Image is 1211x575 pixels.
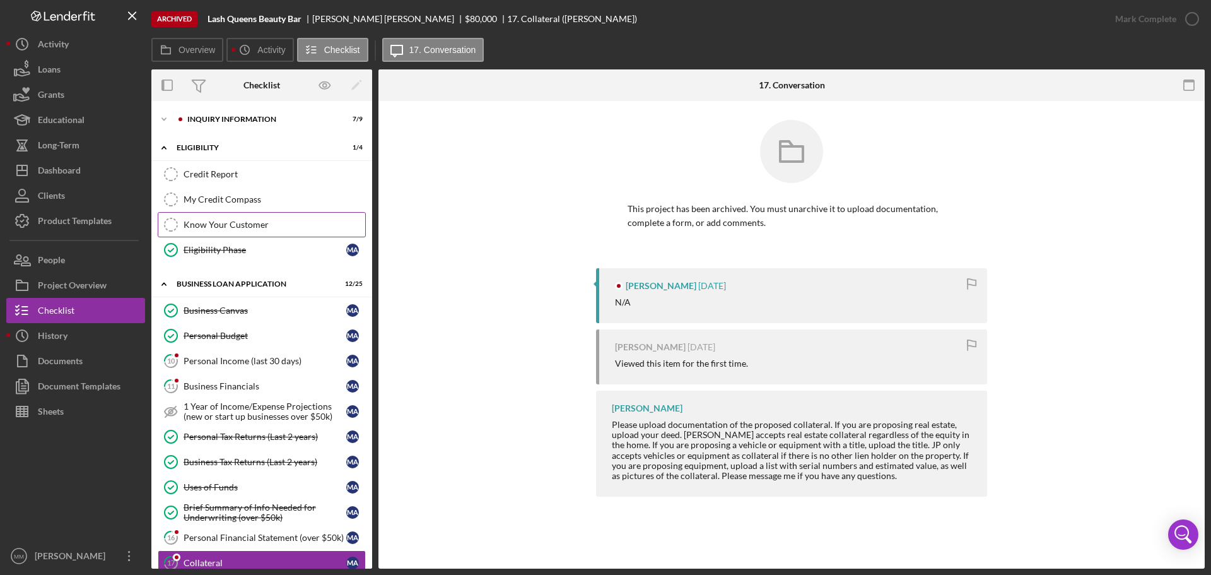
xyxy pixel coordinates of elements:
[177,144,331,151] div: ELIGIBILITY
[184,381,346,391] div: Business Financials
[6,183,145,208] button: Clients
[615,359,748,369] div: Viewed this item for the first time.
[14,553,24,560] text: MM
[612,403,682,413] div: [PERSON_NAME]
[151,38,223,62] button: Overview
[184,533,346,543] div: Personal Financial Statement (over $50k)
[38,399,64,427] div: Sheets
[184,194,365,205] div: My Credit Compass
[167,533,175,542] tspan: 16
[208,14,301,24] b: Lash Queens Beauty Bar
[6,323,145,348] button: History
[38,107,85,136] div: Educational
[346,329,359,342] div: M A
[465,13,497,24] span: $80,000
[6,247,145,273] button: People
[346,557,359,569] div: M A
[312,14,465,24] div: [PERSON_NAME] [PERSON_NAME]
[6,133,145,158] a: Long-Term
[346,380,359,393] div: M A
[382,38,484,62] button: 17. Conversation
[184,220,365,230] div: Know Your Customer
[38,208,112,237] div: Product Templates
[158,424,366,449] a: Personal Tax Returns (Last 2 years)MA
[158,212,366,237] a: Know Your Customer
[158,525,366,550] a: 16Personal Financial Statement (over $50k)MA
[346,481,359,494] div: M A
[184,245,346,255] div: Eligibility Phase
[6,273,145,298] button: Project Overview
[340,116,363,123] div: 7 / 9
[346,531,359,544] div: M A
[615,342,686,352] div: [PERSON_NAME]
[184,502,346,523] div: Brief Summary of Info Needed for Underwriting (over $50k)
[6,57,145,82] a: Loans
[184,169,365,179] div: Credit Report
[158,298,366,323] a: Business CanvasMA
[340,280,363,288] div: 12 / 25
[151,11,197,27] div: Archived
[38,82,64,110] div: Grants
[167,382,175,390] tspan: 11
[6,543,145,569] button: MM[PERSON_NAME]
[243,80,280,90] div: Checklist
[346,506,359,519] div: M A
[38,247,65,276] div: People
[158,323,366,348] a: Personal BudgetMA
[38,158,81,186] div: Dashboard
[346,244,359,256] div: M A
[1103,6,1205,32] button: Mark Complete
[687,342,715,352] time: 2024-06-26 15:57
[38,323,67,352] div: History
[184,331,346,341] div: Personal Budget
[184,558,346,568] div: Collateral
[6,82,145,107] button: Grants
[38,57,61,85] div: Loans
[6,298,145,323] button: Checklist
[32,543,114,572] div: [PERSON_NAME]
[346,304,359,317] div: M A
[6,32,145,57] a: Activity
[409,45,476,55] label: 17. Conversation
[6,107,145,133] button: Educational
[38,32,69,60] div: Activity
[324,45,360,55] label: Checklist
[184,401,346,422] div: 1 Year of Income/Expense Projections (new or start up businesses over $50k)
[346,430,359,443] div: M A
[6,399,145,424] button: Sheets
[340,144,363,151] div: 1 / 4
[178,45,215,55] label: Overview
[158,162,366,187] a: Credit Report
[507,14,637,24] div: 17. Collateral ([PERSON_NAME])
[158,237,366,263] a: Eligibility PhaseMA
[346,456,359,468] div: M A
[158,475,366,500] a: Uses of FundsMA
[297,38,368,62] button: Checklist
[346,405,359,418] div: M A
[38,133,79,161] div: Long-Term
[177,280,331,288] div: BUSINESS LOAN APPLICATION
[158,374,366,399] a: 11Business FinancialsMA
[184,457,346,467] div: Business Tax Returns (Last 2 years)
[158,348,366,374] a: 10Personal Income (last 30 days)MA
[6,158,145,183] button: Dashboard
[628,202,956,230] p: This project has been archived. You must unarchive it to upload documentation, complete a form, o...
[158,449,366,475] a: Business Tax Returns (Last 2 years)MA
[6,348,145,374] a: Documents
[184,356,346,366] div: Personal Income (last 30 days)
[184,305,346,316] div: Business Canvas
[167,357,175,365] tspan: 10
[158,187,366,212] a: My Credit Compass
[1115,6,1176,32] div: Mark Complete
[257,45,285,55] label: Activity
[38,183,65,211] div: Clients
[698,281,726,291] time: 2024-07-03 19:54
[626,281,696,291] div: [PERSON_NAME]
